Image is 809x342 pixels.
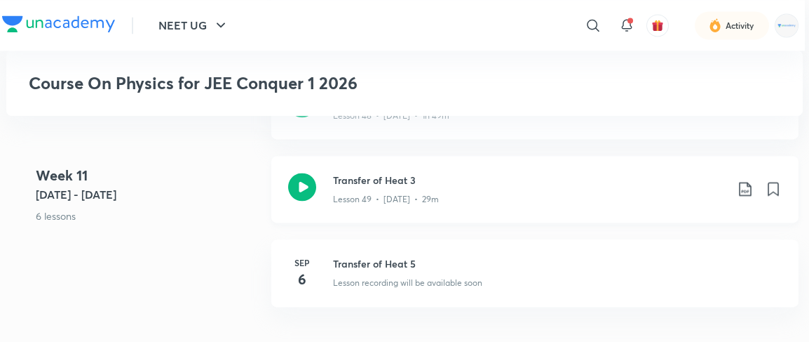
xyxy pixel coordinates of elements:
[709,17,721,34] img: activity
[36,165,260,186] h4: Week 11
[36,209,260,223] p: 6 lessons
[150,11,238,39] button: NEET UG
[36,186,260,203] h5: [DATE] - [DATE]
[271,239,798,324] a: Sep6Transfer of Heat 5Lesson recording will be available soon
[651,19,664,32] img: avatar
[333,193,439,206] p: Lesson 49 • [DATE] • 29m
[333,173,726,188] h3: Transfer of Heat 3
[333,277,482,289] p: Lesson recording will be available soon
[271,156,798,239] a: Transfer of Heat 3Lesson 49 • [DATE] • 29m
[775,13,798,37] img: Rahul Mishra
[333,256,782,271] h3: Transfer of Heat 5
[2,15,115,36] a: Company Logo
[2,15,115,32] img: Company Logo
[646,14,669,37] button: avatar
[288,269,316,290] h4: 6
[29,73,578,93] h3: Course On Physics for JEE Conquer 1 2026
[288,256,316,269] h6: Sep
